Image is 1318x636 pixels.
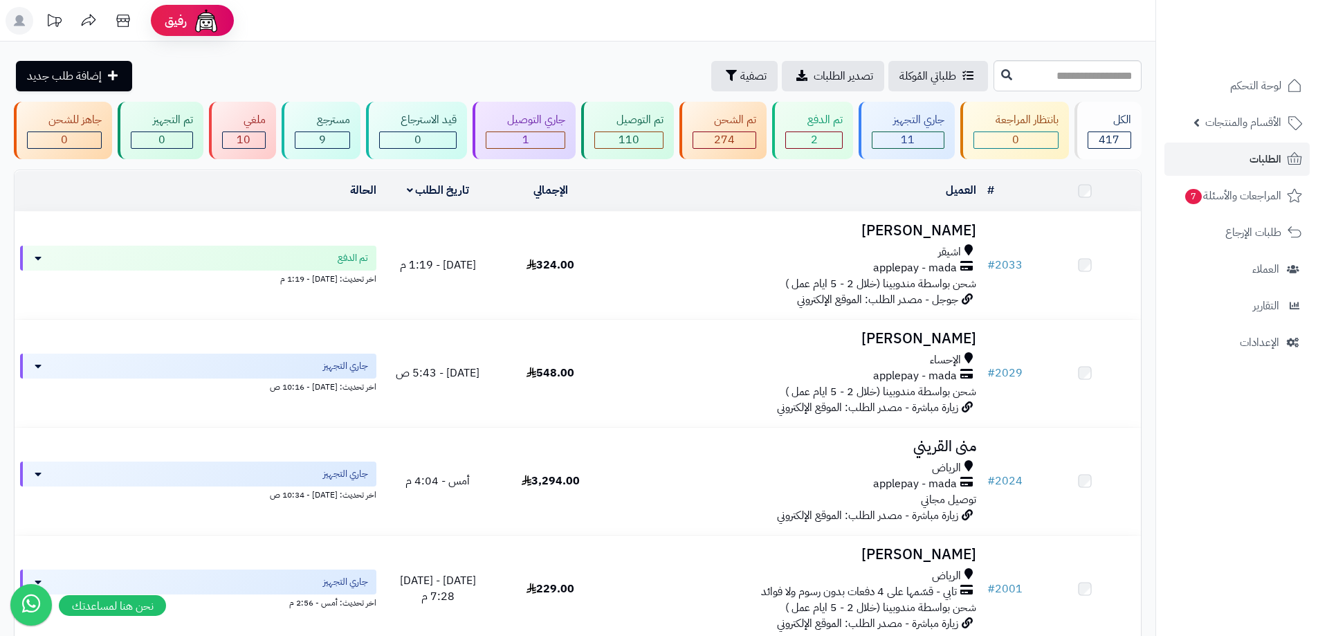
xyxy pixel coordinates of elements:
[1205,113,1281,132] span: الأقسام والمنتجات
[973,112,1058,128] div: بانتظار المراجعة
[785,599,976,616] span: شحن بواسطة مندوبينا (خلال 2 - 5 ايام عمل )
[974,132,1057,148] div: 0
[131,132,192,148] div: 0
[814,68,873,84] span: تصدير الطلبات
[279,102,363,159] a: مسترجع 9
[319,131,326,148] span: 9
[363,102,470,159] a: قيد الاسترجاع 0
[522,473,580,489] span: 3,294.00
[527,365,574,381] span: 548.00
[1164,253,1310,286] a: العملاء
[1099,131,1119,148] span: 417
[1225,223,1281,242] span: طلبات الإرجاع
[1164,143,1310,176] a: الطلبات
[405,473,470,489] span: أمس - 4:04 م
[811,131,818,148] span: 2
[527,581,574,597] span: 229.00
[20,271,376,285] div: اخر تحديث: [DATE] - 1:19 م
[777,507,958,524] span: زيارة مباشرة - مصدر الطلب: الموقع الإلكتروني
[987,473,995,489] span: #
[27,68,102,84] span: إضافة طلب جديد
[987,365,995,381] span: #
[470,102,578,159] a: جاري التوصيل 1
[1164,289,1310,322] a: التقارير
[396,365,479,381] span: [DATE] - 5:43 ص
[987,581,1023,597] a: #2001
[777,615,958,632] span: زيارة مباشرة - مصدر الطلب: الموقع الإلكتروني
[872,112,944,128] div: جاري التجهيز
[158,131,165,148] span: 0
[380,132,456,148] div: 0
[522,131,529,148] span: 1
[612,547,976,563] h3: [PERSON_NAME]
[222,112,266,128] div: ملغي
[872,132,944,148] div: 11
[295,112,349,128] div: مسترجع
[486,112,565,128] div: جاري التوصيل
[414,131,421,148] span: 0
[379,112,457,128] div: قيد الاسترجاع
[223,132,265,148] div: 10
[1088,112,1131,128] div: الكل
[486,132,565,148] div: 1
[856,102,958,159] a: جاري التجهيز 11
[873,476,957,492] span: applepay - mada
[612,331,976,347] h3: [PERSON_NAME]
[338,251,368,265] span: تم الدفع
[20,487,376,501] div: اخر تحديث: [DATE] - 10:34 ص
[1224,37,1305,66] img: logo-2.png
[350,182,376,199] a: الحالة
[711,61,778,91] button: تصفية
[785,275,976,292] span: شحن بواسطة مندوبينا (خلال 2 - 5 ايام عمل )
[1252,260,1279,279] span: العملاء
[400,572,476,605] span: [DATE] - [DATE] 7:28 م
[595,132,662,148] div: 110
[921,491,976,508] span: توصيل مجاني
[11,102,115,159] a: جاهز للشحن 0
[769,102,855,159] a: تم الدفع 2
[782,61,884,91] a: تصدير الطلبات
[237,131,250,148] span: 10
[20,379,376,393] div: اخر تحديث: [DATE] - 10:16 ص
[206,102,279,159] a: ملغي 10
[873,260,957,276] span: applepay - mada
[786,132,841,148] div: 2
[777,399,958,416] span: زيارة مباشرة - مصدر الطلب: الموقع الإلكتروني
[1072,102,1144,159] a: الكل417
[400,257,476,273] span: [DATE] - 1:19 م
[873,368,957,384] span: applepay - mada
[533,182,568,199] a: الإجمالي
[594,112,663,128] div: تم التوصيل
[612,223,976,239] h3: [PERSON_NAME]
[131,112,192,128] div: تم التجهيز
[1164,326,1310,359] a: الإعدادات
[785,383,976,400] span: شحن بواسطة مندوبينا (خلال 2 - 5 ايام عمل )
[28,132,101,148] div: 0
[1230,76,1281,96] span: لوحة التحكم
[901,131,915,148] span: 11
[693,112,756,128] div: تم الشحن
[578,102,676,159] a: تم التوصيل 110
[612,439,976,455] h3: منى القريني
[932,568,961,584] span: الرياض
[1164,179,1310,212] a: المراجعات والأسئلة7
[932,460,961,476] span: الرياض
[938,244,961,260] span: اشيقر
[1253,296,1279,316] span: التقارير
[20,594,376,609] div: اخر تحديث: أمس - 2:56 م
[165,12,187,29] span: رفيق
[785,112,842,128] div: تم الدفع
[987,257,1023,273] a: #2033
[27,112,102,128] div: جاهز للشحن
[1185,189,1202,204] span: 7
[323,467,368,481] span: جاري التجهيز
[527,257,574,273] span: 324.00
[115,102,205,159] a: تم التجهيز 0
[1184,186,1281,206] span: المراجعات والأسئلة
[192,7,220,35] img: ai-face.png
[958,102,1071,159] a: بانتظار المراجعة 0
[740,68,767,84] span: تصفية
[987,581,995,597] span: #
[1250,149,1281,169] span: الطلبات
[797,291,958,308] span: جوجل - مصدر الطلب: الموقع الإلكتروني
